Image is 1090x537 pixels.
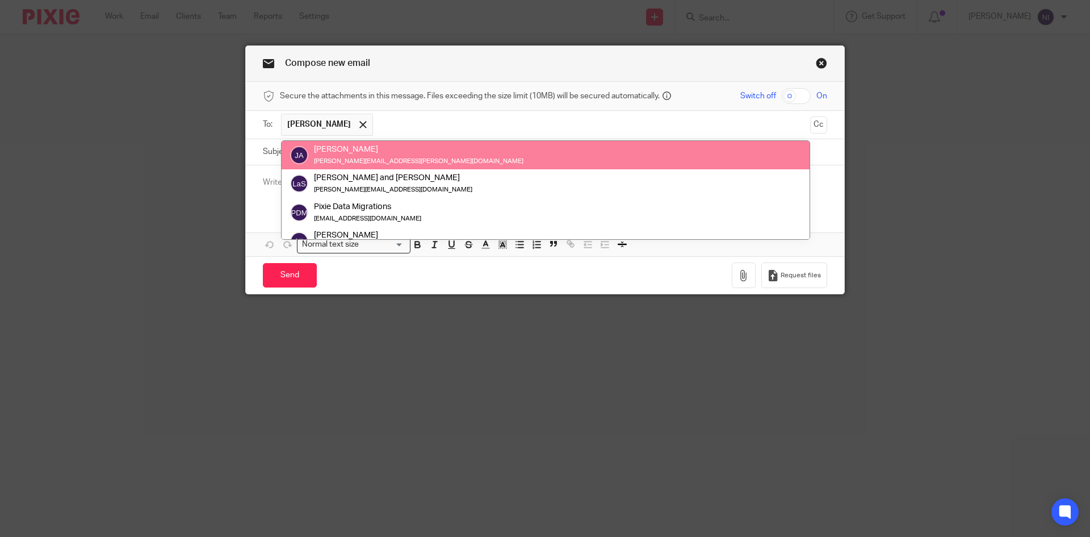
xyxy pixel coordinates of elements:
[740,90,776,102] span: Switch off
[314,230,421,241] div: [PERSON_NAME]
[314,144,523,155] div: [PERSON_NAME]
[290,147,308,165] img: svg%3E
[810,116,827,134] button: Cc
[314,215,421,222] small: [EMAIL_ADDRESS][DOMAIN_NAME]
[263,263,317,288] input: Send
[263,146,292,157] label: Subject:
[816,57,827,73] a: Close this dialog window
[263,119,275,130] label: To:
[314,173,472,184] div: [PERSON_NAME] and [PERSON_NAME]
[816,90,827,102] span: On
[363,239,404,251] input: Search for option
[314,201,421,213] div: Pixie Data Migrations
[314,159,523,165] small: [PERSON_NAME][EMAIL_ADDRESS][PERSON_NAME][DOMAIN_NAME]
[781,271,821,280] span: Request files
[287,119,351,130] span: [PERSON_NAME]
[290,203,308,222] img: svg%3E
[761,263,827,288] button: Request files
[290,175,308,193] img: svg%3E
[297,236,410,253] div: Search for option
[280,90,660,102] span: Secure the attachments in this message. Files exceeding the size limit (10MB) will be secured aut...
[300,239,362,251] span: Normal text size
[314,187,472,193] small: [PERSON_NAME][EMAIL_ADDRESS][DOMAIN_NAME]
[290,232,308,251] img: svg%3E
[285,59,370,68] span: Compose new email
